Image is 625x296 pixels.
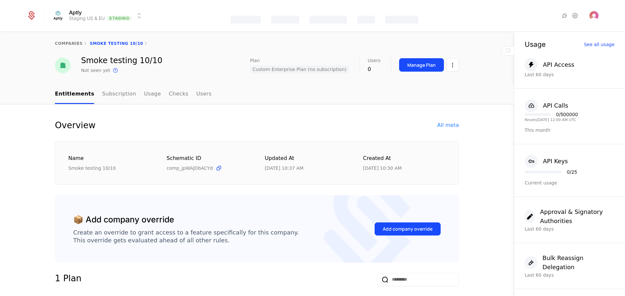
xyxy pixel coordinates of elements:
[437,121,459,129] div: All meta
[543,157,568,166] div: API Keys
[73,214,174,226] div: 📦 Add company override
[543,101,568,110] div: API Calls
[271,16,299,24] div: Catalog
[447,58,459,72] button: Select action
[407,62,436,68] div: Manage Plan
[543,253,615,272] div: Bulk Reassign Delegation
[525,207,615,226] button: Approval & Signatory Authorities
[55,58,71,73] img: Smoke testing 10/10
[525,71,615,78] div: Last 60 days
[525,155,568,168] button: API Keys
[540,207,615,226] div: Approval & Signatory Authorities
[107,16,131,21] span: Staging
[525,180,615,186] div: Current usage
[102,85,136,104] a: Subscription
[250,65,349,73] span: Custom Enterprise Plan (no subscription)
[55,120,95,131] div: Overview
[525,272,615,278] div: Last 60 days
[399,58,444,72] button: Manage Plan
[69,15,105,22] div: Staging US & EU
[55,273,81,286] div: 1 Plan
[52,9,143,23] button: Select environment
[525,41,546,48] div: Usage
[584,42,615,47] div: See all usage
[525,58,574,71] button: API Access
[50,8,66,24] img: Aptly
[310,16,346,24] div: Companies
[144,85,161,104] a: Usage
[556,112,578,117] div: 0 / 500000
[69,10,82,15] span: Aptly
[55,85,94,104] a: Entitlements
[73,229,299,244] div: Create an override to grant access to a feature specifically for this company. This override gets...
[81,57,162,64] div: Smoke testing 10/10
[561,12,568,20] a: Integrations
[571,12,579,20] a: Settings
[167,165,213,171] span: comp_jpWAJDbACYd
[68,165,151,171] div: Smoke testing 10/10
[169,85,188,104] a: Checks
[167,154,249,162] div: Schematic ID
[375,222,441,235] button: Add company override
[265,154,347,163] div: Updated at
[525,118,578,122] div: Resets [DATE] 12:00 AM UTC
[368,58,380,63] span: Users
[383,226,432,232] div: Add company override
[363,165,402,171] div: 10/10/25, 10:30 AM
[368,65,380,73] div: 0
[250,58,260,63] span: Plan
[589,11,599,20] img: 's logo
[265,165,303,171] div: 10/10/25, 10:37 AM
[363,154,446,163] div: Created at
[525,226,615,232] div: Last 60 days
[385,16,418,24] div: Components
[567,170,577,174] div: 0 / 25
[589,11,599,20] button: Open user button
[230,16,261,24] div: Features
[68,154,151,163] div: Name
[525,253,615,272] button: Bulk Reassign Delegation
[81,67,110,74] div: Not seen yet
[55,85,211,104] ul: Choose Sub Page
[55,85,459,104] nav: Main
[55,41,83,46] a: companies
[525,99,568,112] button: API Calls
[357,16,375,24] div: Events
[525,127,615,133] div: This month
[543,60,574,69] div: API Access
[196,85,211,104] a: Users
